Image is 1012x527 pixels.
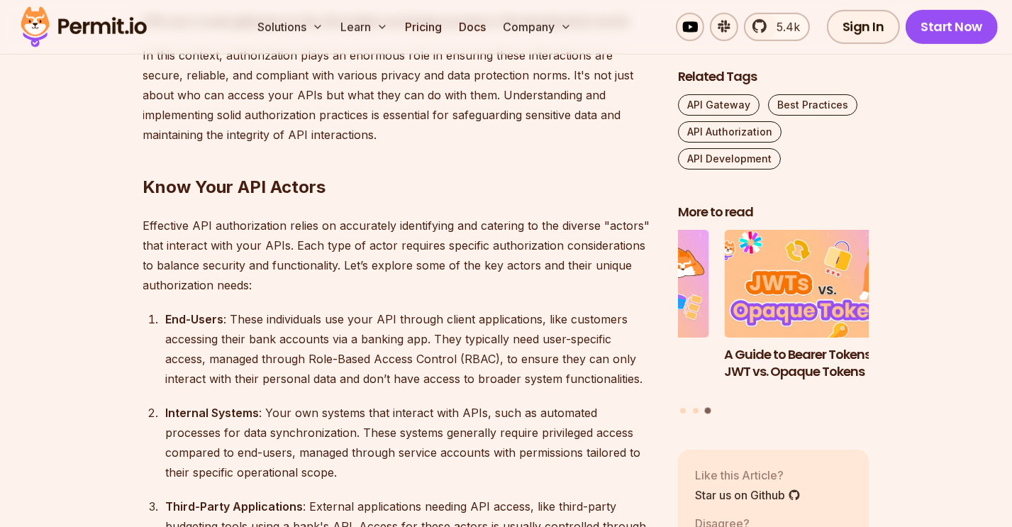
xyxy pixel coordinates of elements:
[166,403,655,482] div: : Your own systems that interact with APIs, such as automated processes for data synchronization....
[695,466,801,483] p: Like this Article?
[724,230,916,338] img: A Guide to Bearer Tokens: JWT vs. Opaque Tokens
[252,13,329,41] button: Solutions
[678,94,760,116] a: API Gateway
[497,13,577,41] button: Company
[906,10,999,44] a: Start Now
[724,230,916,399] li: 3 of 3
[744,13,810,41] a: 5.4k
[166,309,655,389] div: : These individuals use your API through client applications, like customers accessing their bank...
[693,407,699,413] button: Go to slide 2
[768,18,800,35] span: 5.4k
[14,3,153,51] img: Permit logo
[399,13,447,41] a: Pricing
[678,230,869,416] div: Posts
[518,230,709,399] li: 2 of 3
[143,45,655,145] p: In this context, authorization plays an enormous role in ensuring these interactions are secure, ...
[518,230,709,338] img: Policy-Based Access Control (PBAC) Isn’t as Great as You Think
[518,345,709,398] h3: Policy-Based Access Control (PBAC) Isn’t as Great as You Think
[724,345,916,381] h3: A Guide to Bearer Tokens: JWT vs. Opaque Tokens
[724,230,916,399] a: A Guide to Bearer Tokens: JWT vs. Opaque TokensA Guide to Bearer Tokens: JWT vs. Opaque Tokens
[143,216,655,295] p: Effective API authorization relies on accurately identifying and catering to the diverse "actors"...
[678,121,782,143] a: API Authorization
[166,312,224,326] strong: End-Users
[678,148,781,170] a: API Development
[678,204,869,221] h2: More to read
[335,13,394,41] button: Learn
[680,407,686,413] button: Go to slide 1
[678,68,869,86] h2: Related Tags
[453,13,491,41] a: Docs
[768,94,857,116] a: Best Practices
[705,407,711,414] button: Go to slide 3
[166,406,260,420] strong: Internal Systems
[166,499,304,514] strong: Third-Party Applications
[827,10,900,44] a: Sign In
[143,177,326,197] strong: Know Your API Actors
[695,486,801,503] a: Star us on Github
